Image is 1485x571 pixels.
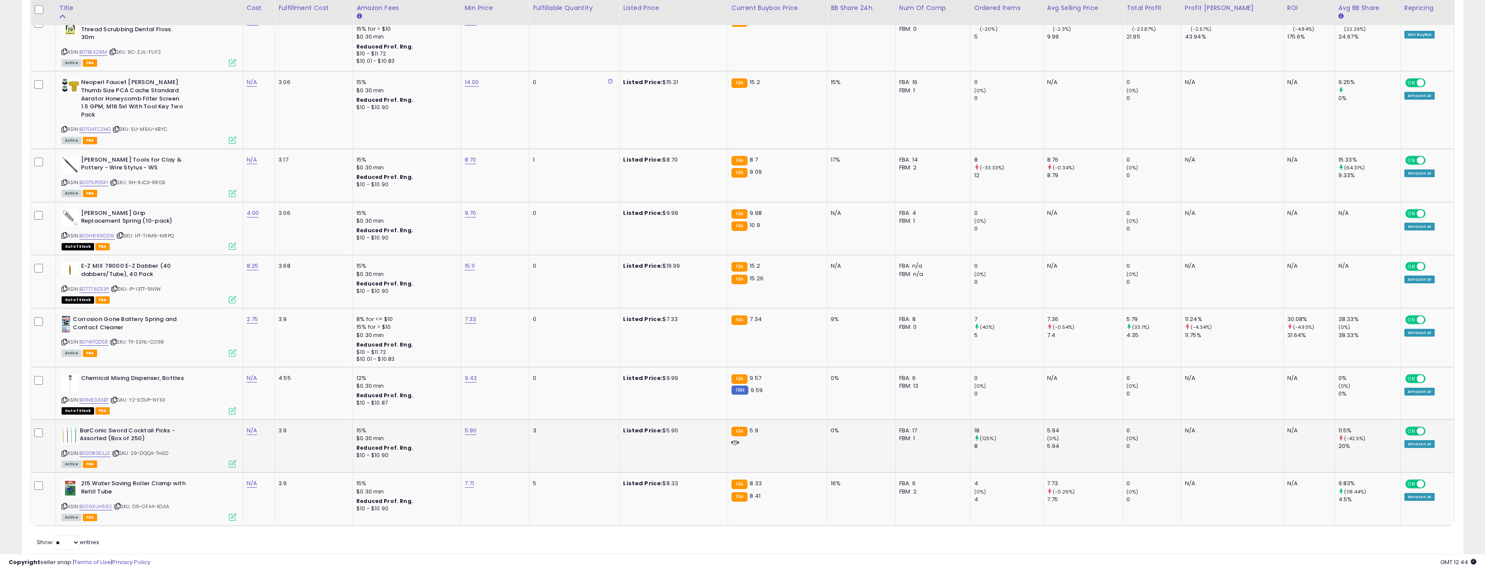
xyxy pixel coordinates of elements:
[1287,3,1331,13] div: ROI
[899,3,967,13] div: Num of Comp.
[1338,209,1394,217] div: N/A
[278,209,346,217] div: 3.06
[1424,263,1438,270] span: OFF
[62,78,79,93] img: 41u4jGeciwL._SL40_.jpg
[1047,209,1116,217] div: N/A
[1053,26,1071,32] small: (-2.3%)
[750,262,760,270] span: 15.2
[974,271,986,278] small: (0%)
[974,217,986,224] small: (0%)
[974,315,1043,323] div: 7
[623,374,663,382] b: Listed Price:
[465,3,526,13] div: Min Price
[623,78,663,86] b: Listed Price:
[750,274,764,282] span: 15.26
[62,315,71,333] img: 51RI+MTbMdL._SL40_.jpg
[356,262,454,270] div: 15%
[356,341,413,348] b: Reduced Prof. Rng.
[1287,33,1335,41] div: 175.6%
[731,374,747,384] small: FBA
[1406,263,1417,270] span: ON
[356,331,454,339] div: $0.30 min
[1185,3,1280,13] div: Profit [PERSON_NAME]
[247,315,258,324] a: 2.75
[62,209,236,250] div: ASIN:
[95,243,110,250] span: FBA
[356,270,454,278] div: $0.30 min
[465,209,477,217] a: 9.70
[1126,315,1181,323] div: 5.79
[1185,331,1283,339] div: 11.75%
[1404,276,1435,283] div: Amazon AI
[83,190,98,197] span: FBA
[1338,383,1351,389] small: (0%)
[1424,210,1438,217] span: OFF
[356,227,413,234] b: Reduced Prof. Rng.
[73,315,178,334] b: Corrosion Gone Battery Spring and Contact Cleaner
[356,399,454,407] div: $10 - $10.87
[465,78,479,87] a: 14.00
[79,450,111,457] a: B00DRGCLJ2
[1191,26,1211,32] small: (-2.57%)
[62,427,78,444] img: 41NggWSKOwL._SL40_.jpg
[95,407,110,415] span: FBA
[1293,324,1314,331] small: (-4.93%)
[533,262,613,270] div: 0
[356,382,454,390] div: $0.30 min
[750,209,762,217] span: 9.98
[974,383,986,389] small: (0%)
[62,427,236,467] div: ASIN:
[278,374,346,382] div: 4.55
[1338,3,1397,13] div: Avg BB Share
[110,338,163,345] span: | SKU: TX-SENL-CO9B
[1047,156,1123,164] div: 8.76
[1191,324,1212,331] small: (-4.34%)
[1293,26,1314,32] small: (-4.84%)
[731,168,747,178] small: FBA
[899,156,964,164] div: FBA: 14
[1126,390,1181,398] div: 0
[533,209,613,217] div: 0
[356,349,454,356] div: $10 - $11.72
[1404,388,1435,396] div: Amazon AI
[62,209,79,227] img: 31p-0FNd8lL._SL40_.jpg
[81,156,186,174] b: [PERSON_NAME] Tools for Clay & Pottery - Wire Stylus - WS
[247,156,257,164] a: N/A
[899,374,964,382] div: FBA: 6
[62,243,94,250] span: All listings that are currently out of stock and unavailable for purchase on Amazon
[278,427,346,435] div: 3.9
[278,78,346,86] div: 3.06
[899,78,964,86] div: FBA: 16
[356,315,454,323] div: 8% for <= $10
[356,78,454,86] div: 15%
[110,179,165,186] span: | SKU: 9H-RJCX-RR0B
[750,426,758,435] span: 5.9
[1338,374,1400,382] div: 0%
[356,234,454,242] div: $10 - $10.90
[356,43,413,50] b: Reduced Prof. Rng.
[1126,164,1139,171] small: (0%)
[79,503,112,510] a: B009XUH592
[465,156,477,164] a: 8.70
[623,78,721,86] div: $15.21
[974,87,986,94] small: (0%)
[247,374,257,383] a: N/A
[750,156,757,164] span: 8.7
[831,3,892,13] div: BB Share 24h.
[1047,262,1116,270] div: N/A
[62,374,79,392] img: 31MeCN+3CNL._SL40_.jpg
[899,323,964,331] div: FBM: 0
[247,209,259,217] a: 4.00
[79,49,108,56] a: B07BLK21KM
[1404,3,1451,13] div: Repricing
[62,137,82,144] span: All listings currently available for purchase on Amazon
[1406,79,1417,87] span: ON
[112,558,150,566] a: Privacy Policy
[1424,157,1438,164] span: OFF
[465,426,477,435] a: 5.90
[1404,169,1435,177] div: Amazon AI
[79,179,108,186] a: B00TSPOGFI
[1126,87,1139,94] small: (0%)
[974,33,1043,41] div: 5
[247,78,257,87] a: N/A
